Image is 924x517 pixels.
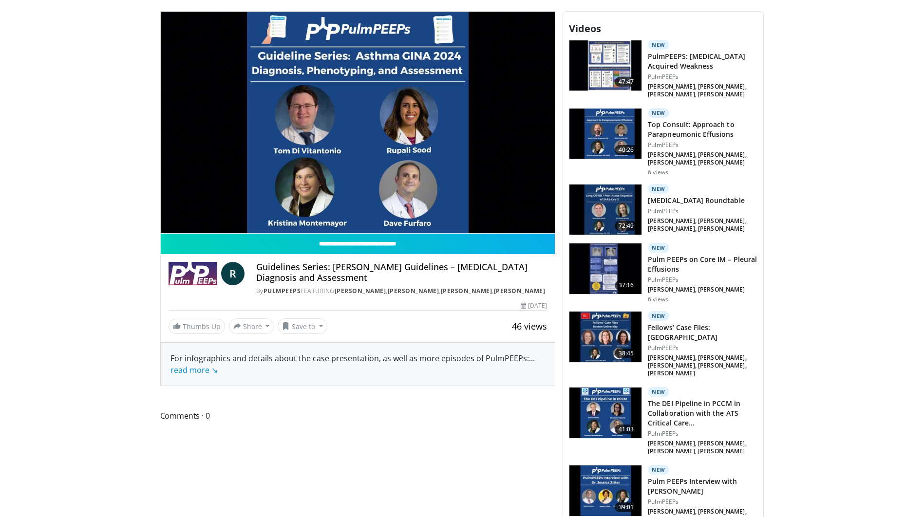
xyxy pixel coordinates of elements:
[441,287,492,295] a: [PERSON_NAME]
[648,255,757,274] h3: Pulm PEEPs on Core IM – Pleural Effusions
[648,73,757,81] p: PulmPEEPs
[569,312,641,362] img: 85fe87f6-acd9-4969-9888-882c49db59f0.150x105_q85_crop-smart_upscale.jpg
[648,40,669,50] p: New
[648,207,757,215] p: PulmPEEPs
[569,243,641,294] img: 188d887b-0ca6-43dc-a662-3357bf18eb61.150x105_q85_crop-smart_upscale.jpg
[569,22,601,35] span: Videos
[221,262,245,285] a: R
[648,286,757,294] p: [PERSON_NAME], [PERSON_NAME]
[521,301,547,310] div: [DATE]
[615,280,638,290] span: 37:16
[648,295,668,303] p: 6 views
[648,440,757,455] p: [PERSON_NAME], [PERSON_NAME], [PERSON_NAME], [PERSON_NAME]
[648,354,757,377] p: [PERSON_NAME], [PERSON_NAME], [PERSON_NAME], [PERSON_NAME], [PERSON_NAME]
[648,151,757,166] p: [PERSON_NAME], [PERSON_NAME], [PERSON_NAME], [PERSON_NAME]
[170,365,218,375] a: read more ↘
[615,502,638,512] span: 39:01
[161,12,555,234] video-js: Video Player
[569,243,757,303] a: 37:16 New Pulm PEEPs on Core IM – Pleural Effusions PulmPEEPs [PERSON_NAME], [PERSON_NAME] 6 views
[648,430,757,438] p: PulmPEEPs
[648,141,757,149] p: PulmPEEPs
[648,399,757,428] h3: The DEI Pipeline in PCCM in Collaboration with the ATS Critical Care…
[512,320,547,332] span: 46 views
[170,352,546,376] div: For infographics and details about the case presentation, as well as more episodes of PulmPEEPs:
[648,498,757,506] p: PulmPEEPs
[569,185,641,235] img: 38bf504e-1f51-4284-ae9b-f98add57c2b0.150x105_q85_crop-smart_upscale.jpg
[648,276,757,284] p: PulmPEEPs
[160,409,556,422] span: Comments 0
[388,287,439,295] a: [PERSON_NAME]
[256,262,547,283] h4: Guidelines Series: [PERSON_NAME] Guidelines – [MEDICAL_DATA] Diagnosis and Assessment
[615,221,638,231] span: 72:49
[615,349,638,358] span: 38:45
[615,77,638,87] span: 47:47
[494,287,546,295] a: [PERSON_NAME]
[648,168,668,176] p: 6 views
[169,262,217,285] img: PulmPEEPs
[569,387,757,457] a: 41:03 New The DEI Pipeline in PCCM in Collaboration with the ATS Critical Care… PulmPEEPs [PERSON...
[648,52,757,71] h3: PulmPEEPS: [MEDICAL_DATA] Acquired Weakness
[615,145,638,155] span: 40:26
[335,287,386,295] a: [PERSON_NAME]
[170,353,535,375] span: ...
[569,109,641,159] img: 261369ad-4144-4432-b618-760e2300a1b6.150x105_q85_crop-smart_upscale.jpg
[648,83,757,98] p: [PERSON_NAME], [PERSON_NAME], [PERSON_NAME], [PERSON_NAME]
[648,184,669,194] p: New
[648,477,757,496] h3: Pulm PEEPs Interview with [PERSON_NAME]
[169,319,225,334] a: Thumbs Up
[569,184,757,236] a: 72:49 New [MEDICAL_DATA] Roundtable PulmPEEPs [PERSON_NAME], [PERSON_NAME], [PERSON_NAME], [PERSO...
[648,311,669,321] p: New
[569,40,641,91] img: 2b30fdf7-627b-489a-b5e6-16a0e7be03f1.150x105_q85_crop-smart_upscale.jpg
[569,311,757,379] a: 38:45 New Fellows’ Case Files: [GEOGRAPHIC_DATA] PulmPEEPs [PERSON_NAME], [PERSON_NAME], [PERSON_...
[648,243,669,253] p: New
[615,425,638,434] span: 41:03
[569,40,757,100] a: 47:47 New PulmPEEPS: [MEDICAL_DATA] Acquired Weakness PulmPEEPs [PERSON_NAME], [PERSON_NAME], [PE...
[648,108,669,118] p: New
[569,388,641,438] img: e73741da-7ba0-4ed9-953e-f69b6359d2fa.150x105_q85_crop-smart_upscale.jpg
[648,344,757,352] p: PulmPEEPs
[648,196,757,205] h3: [MEDICAL_DATA] Roundtable
[229,318,274,334] button: Share
[256,287,547,295] div: By FEATURING , , ,
[569,108,757,176] a: 40:26 New Top Consult: Approach to Parapneumonic Effusions PulmPEEPs [PERSON_NAME], [PERSON_NAME]...
[648,120,757,139] h3: Top Consult: Approach to Parapneumonic Effusions
[648,387,669,397] p: New
[648,323,757,342] h3: Fellows’ Case Files: [GEOGRAPHIC_DATA]
[648,465,669,475] p: New
[569,465,641,516] img: ce402c20-b8d4-4eb5-b191-a29a42b110b0.150x105_q85_crop-smart_upscale.jpg
[648,217,757,233] p: [PERSON_NAME], [PERSON_NAME], [PERSON_NAME], [PERSON_NAME]
[278,318,327,334] button: Save to
[264,287,301,295] a: PulmPEEPs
